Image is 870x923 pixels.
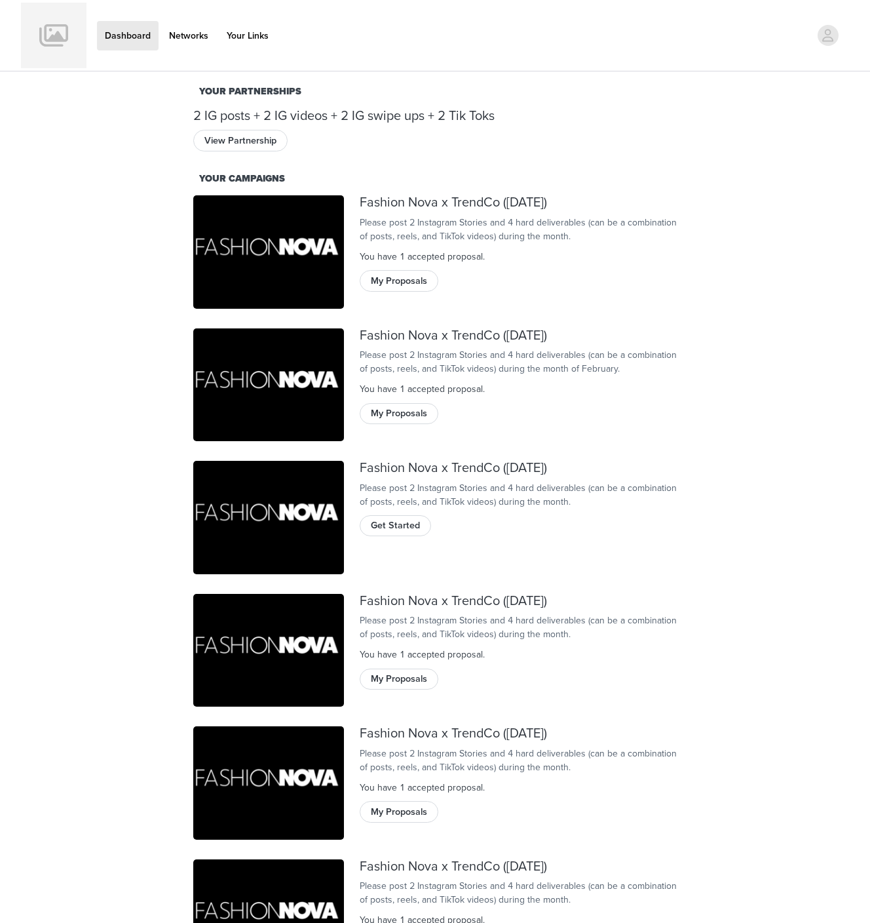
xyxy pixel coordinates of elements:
div: Fashion Nova x TrendCo ([DATE]) [360,726,677,741]
div: Please post 2 Instagram Stories and 4 hard deliverables (can be a combination of posts, reels, an... [360,216,677,243]
div: Fashion Nova x TrendCo ([DATE]) [360,594,677,609]
a: Dashboard [97,21,159,50]
button: My Proposals [360,403,438,424]
img: Fashion Nova [193,328,344,442]
img: Fashion Nova [193,195,344,309]
span: You have 1 accepted proposal . [360,649,485,660]
div: Please post 2 Instagram Stories and 4 hard deliverables (can be a combination of posts, reels, an... [360,614,677,641]
button: View Partnership [193,130,288,151]
div: avatar [822,25,834,46]
div: 2 IG posts + 2 IG videos + 2 IG swipe ups + 2 Tik Toks [193,109,677,124]
div: Your Partnerships [199,85,671,99]
div: Fashion Nova x TrendCo ([DATE]) [360,859,677,874]
span: You have 1 accepted proposal . [360,383,485,395]
span: Get Started [371,519,420,533]
img: Fashion Nova [193,726,344,840]
img: Fashion Nova [193,594,344,707]
div: Please post 2 Instagram Stories and 4 hard deliverables (can be a combination of posts, reels, an... [360,747,677,774]
span: You have 1 accepted proposal . [360,251,485,262]
div: Fashion Nova x TrendCo ([DATE]) [360,328,677,344]
button: My Proposals [360,669,438,690]
button: My Proposals [360,270,438,291]
a: Your Links [219,21,276,50]
div: Fashion Nova x TrendCo ([DATE]) [360,461,677,476]
button: My Proposals [360,801,438,822]
div: Please post 2 Instagram Stories and 4 hard deliverables (can be a combination of posts, reels, an... [360,879,677,907]
span: You have 1 accepted proposal . [360,782,485,793]
button: Get Started [360,515,431,536]
a: Networks [161,21,216,50]
img: Fashion Nova [193,461,344,574]
div: Please post 2 Instagram Stories and 4 hard deliverables (can be a combination of posts, reels, an... [360,481,677,509]
div: Fashion Nova x TrendCo ([DATE]) [360,195,677,210]
div: Your Campaigns [199,172,671,186]
div: Please post 2 Instagram Stories and 4 hard deliverables (can be a combination of posts, reels, an... [360,348,677,376]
